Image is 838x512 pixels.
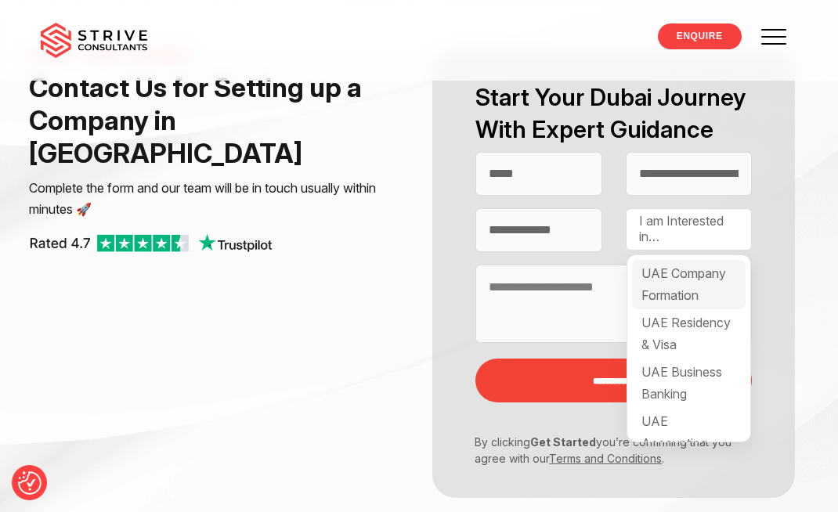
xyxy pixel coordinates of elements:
[639,213,724,243] span: I am Interested in…
[530,435,596,449] strong: Get Started
[549,452,662,465] a: Terms and Conditions
[632,309,746,359] div: UAE Residency & Visa
[18,471,42,495] img: Revisit consent button
[632,408,746,479] div: UAE Accounting Services
[632,359,746,408] div: UAE Business Banking
[29,178,403,219] p: Complete the form and our team will be in touch usually within minutes 🚀
[419,50,809,498] form: Contact form
[464,434,740,467] p: By clicking you’re confirming that you agree with our .
[658,23,742,49] a: ENQUIRE
[41,23,147,58] img: main-logo.svg
[632,260,746,309] div: UAE Company Formation
[18,471,42,495] button: Consent Preferences
[29,71,403,170] h1: Contact Us for Setting up a Company in [GEOGRAPHIC_DATA]
[475,81,752,146] h2: Start Your Dubai Journey With Expert Guidance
